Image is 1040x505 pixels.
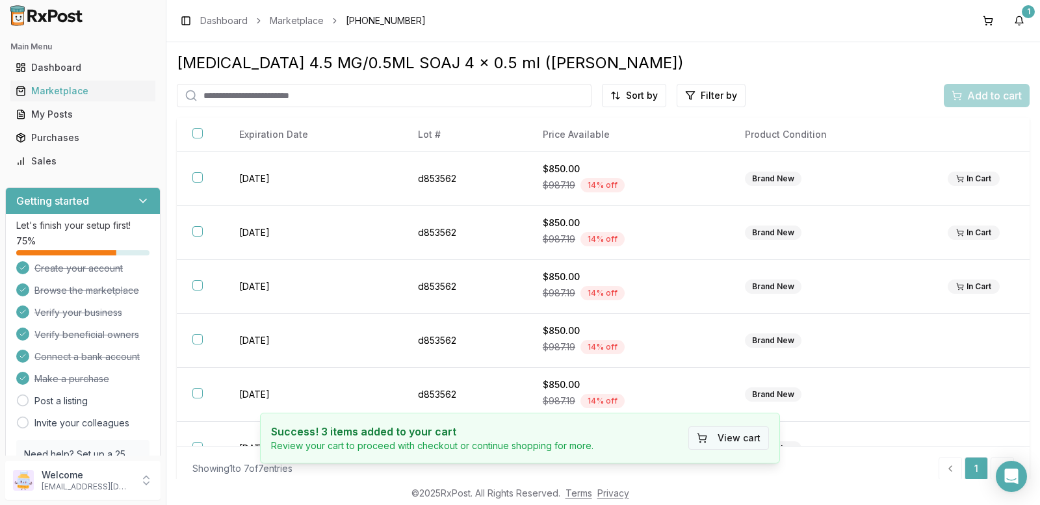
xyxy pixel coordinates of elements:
a: Marketplace [10,79,155,103]
div: Open Intercom Messenger [996,461,1027,492]
div: Dashboard [16,61,150,74]
div: My Posts [16,108,150,121]
a: Marketplace [270,14,324,27]
a: Sales [10,149,155,173]
div: 1 [1022,5,1035,18]
button: Marketplace [5,81,161,101]
div: In Cart [948,279,1000,294]
span: $987.19 [543,179,575,192]
div: Brand New [745,226,801,240]
a: Post a listing [34,395,88,408]
span: Verify your business [34,306,122,319]
td: [DATE] [224,206,403,260]
div: 14 % off [580,286,625,300]
span: Browse the marketplace [34,284,139,297]
a: My Posts [10,103,155,126]
div: Showing 1 to 7 of 7 entries [192,462,292,475]
div: Brand New [745,333,801,348]
td: [DATE] [224,152,403,206]
div: 14 % off [580,178,625,192]
th: Expiration Date [224,118,403,152]
h2: Main Menu [10,42,155,52]
button: Filter by [677,84,746,107]
img: RxPost Logo [5,5,88,26]
span: Create your account [34,262,123,275]
p: Let's finish your setup first! [16,219,149,232]
td: [DATE] [224,368,403,422]
p: Welcome [42,469,132,482]
div: 14 % off [580,394,625,408]
div: [MEDICAL_DATA] 4.5 MG/0.5ML SOAJ 4 x 0.5 ml ([PERSON_NAME]) [177,53,1030,73]
th: Product Condition [729,118,932,152]
span: Connect a bank account [34,350,140,363]
button: Dashboard [5,57,161,78]
span: Make a purchase [34,372,109,385]
div: Marketplace [16,84,150,97]
h4: Success! 3 items added to your cart [271,424,593,439]
td: d853562 [402,368,527,422]
div: Sales [16,155,150,168]
td: d853562 [402,152,527,206]
div: $850.00 [543,324,714,337]
td: [DATE] [224,260,403,314]
div: In Cart [948,226,1000,240]
a: Terms [565,487,592,499]
span: Verify beneficial owners [34,328,139,341]
div: Purchases [16,131,150,144]
p: Need help? Set up a 25 minute call with our team to set up. [24,448,142,487]
span: $987.19 [543,341,575,354]
td: [DATE] [224,314,403,368]
span: Filter by [701,89,737,102]
div: $850.00 [543,216,714,229]
a: 1 [965,457,988,480]
td: [DATE] [224,422,403,476]
div: $850.00 [543,270,714,283]
a: Invite your colleagues [34,417,129,430]
div: Brand New [745,279,801,294]
button: Sales [5,151,161,172]
span: $987.19 [543,233,575,246]
td: d853562 [402,314,527,368]
div: 14 % off [580,232,625,246]
td: d853562 [402,260,527,314]
button: 1 [1009,10,1030,31]
button: My Posts [5,104,161,125]
div: $850.00 [543,162,714,175]
span: $987.19 [543,287,575,300]
div: Brand New [745,387,801,402]
button: View cart [688,426,769,450]
a: Privacy [597,487,629,499]
a: Dashboard [10,56,155,79]
div: Brand New [745,172,801,186]
img: User avatar [13,470,34,491]
span: 75 % [16,235,36,248]
button: Sort by [602,84,666,107]
h3: Getting started [16,193,89,209]
th: Price Available [527,118,730,152]
span: [PHONE_NUMBER] [346,14,426,27]
div: In Cart [948,172,1000,186]
a: Purchases [10,126,155,149]
span: $987.19 [543,395,575,408]
th: Lot # [402,118,527,152]
div: $850.00 [543,378,714,391]
button: Purchases [5,127,161,148]
span: Sort by [626,89,658,102]
nav: pagination [939,457,1014,480]
td: d853562 [402,206,527,260]
div: 14 % off [580,340,625,354]
p: [EMAIL_ADDRESS][DOMAIN_NAME] [42,482,132,492]
nav: breadcrumb [200,14,426,27]
a: Dashboard [200,14,248,27]
p: Review your cart to proceed with checkout or continue shopping for more. [271,439,593,452]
